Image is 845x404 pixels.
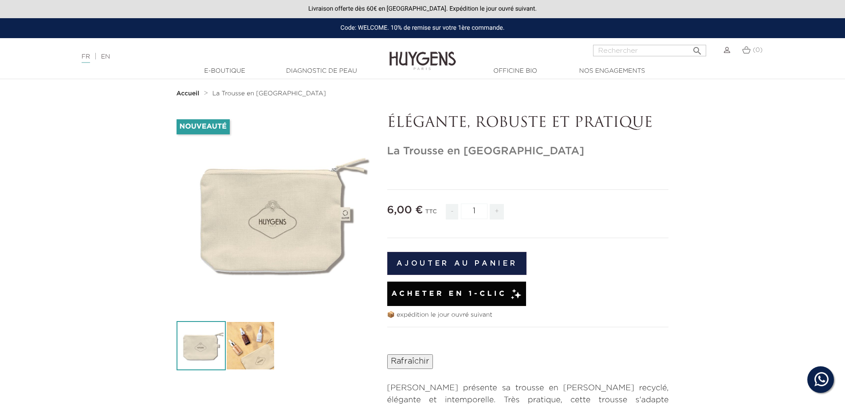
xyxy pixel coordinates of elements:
a: FR [82,54,90,63]
a: Nos engagements [568,67,656,76]
span: + [490,204,504,220]
span: 6,00 € [387,205,423,216]
h1: La Trousse en [GEOGRAPHIC_DATA] [387,145,669,158]
span: La Trousse en [GEOGRAPHIC_DATA] [212,90,326,97]
input: Rafraîchir [387,354,433,369]
a: EN [101,54,110,60]
a: Diagnostic de peau [277,67,366,76]
a: E-Boutique [181,67,269,76]
input: Quantité [461,204,487,219]
p: ÉLÉGANTE, ROBUSTE ET PRATIQUE [387,115,669,132]
strong: Accueil [177,90,200,97]
input: Rechercher [593,45,706,56]
a: Officine Bio [471,67,560,76]
p: 📦 expédition le jour ouvré suivant [387,310,669,320]
button:  [689,42,705,54]
a: La Trousse en [GEOGRAPHIC_DATA] [212,90,326,97]
li: Nouveauté [177,119,230,134]
button: Ajouter au panier [387,252,527,275]
span: (0) [753,47,762,53]
div: | [77,51,346,62]
i:  [692,43,703,54]
div: TTC [425,202,437,226]
span: - [446,204,458,220]
a: Accueil [177,90,201,97]
img: Huygens [389,37,456,71]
